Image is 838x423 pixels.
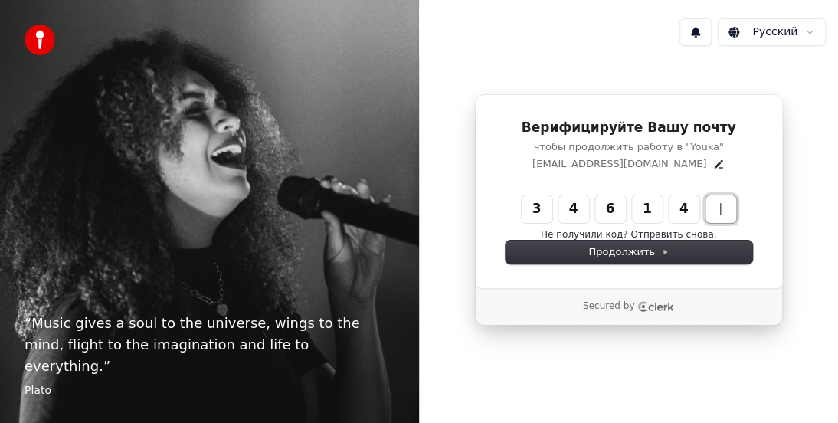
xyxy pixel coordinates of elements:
[506,241,752,264] button: Продолжить
[532,157,706,171] p: [EMAIL_ADDRESS][DOMAIN_NAME]
[637,301,674,312] a: Clerk logo
[506,140,752,154] p: чтобы продолжить работу в "Youka"
[25,25,55,55] img: youka
[712,158,725,170] button: Edit
[541,229,716,241] button: Не получили код? Отправить снова.
[25,383,394,398] footer: Plato
[522,195,767,223] input: Enter verification code
[25,313,394,377] p: “ Music gives a soul to the universe, wings to the mind, flight to the imagination and life to ev...
[588,245,669,259] span: Продолжить
[583,300,634,313] p: Secured by
[506,119,752,137] h1: Верифицируйте Вашу почту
